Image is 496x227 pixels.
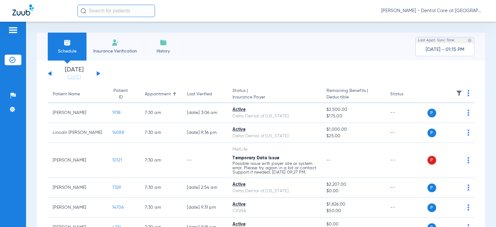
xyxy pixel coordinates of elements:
[91,48,139,54] span: Insurance Verification
[467,157,469,163] img: group-dot-blue.svg
[81,8,86,14] img: Search Icon
[160,39,167,46] img: History
[48,103,107,123] td: [PERSON_NAME]
[53,91,102,98] div: Patient Name
[112,88,135,101] div: Patient ID
[321,86,385,103] th: Remaining Benefits |
[467,110,469,116] img: group-dot-blue.svg
[140,103,182,123] td: 7:30 AM
[182,123,228,143] td: [DATE] 9:36 PM
[187,91,223,98] div: Last Verified
[55,74,93,80] a: [DATE]
[112,158,122,162] span: 10121
[140,123,182,143] td: 7:30 AM
[427,109,436,117] span: P
[55,67,93,80] li: [DATE]
[326,181,380,188] span: $2,207.00
[145,91,177,98] div: Appointment
[326,188,380,194] span: $0.00
[326,126,380,133] span: $1,000.00
[48,123,107,143] td: Lincoln [PERSON_NAME]
[140,178,182,198] td: 7:30 AM
[112,130,124,135] span: 14088
[232,156,279,160] span: Temporary Data Issue
[232,208,317,214] div: CIGNA
[112,205,124,210] span: 14706
[112,111,121,115] span: 1938
[381,8,484,14] span: [PERSON_NAME] - Dental Care at [GEOGRAPHIC_DATA]
[232,94,317,101] span: Insurance Payer
[326,133,380,139] span: $25.00
[232,188,317,194] div: Delta Dental of [US_STATE]
[140,143,182,178] td: 7:30 AM
[8,26,18,34] img: hamburger-icon
[145,91,171,98] div: Appointment
[456,90,462,96] img: filter.svg
[326,158,331,162] span: --
[232,161,317,175] p: Possible issue with payer site or system error. Please try again in a bit or contact Support if n...
[112,39,119,46] img: Manual Insurance Verification
[228,86,321,103] th: Status |
[427,184,436,192] span: P
[77,5,155,17] input: Search for patients
[232,146,317,153] div: MetLife
[326,201,380,208] span: $1,826.00
[467,204,469,211] img: group-dot-blue.svg
[187,91,212,98] div: Last Verified
[427,203,436,212] span: P
[182,103,228,123] td: [DATE] 3:06 AM
[467,184,469,191] img: group-dot-blue.svg
[232,201,317,208] div: Active
[326,113,380,120] span: $175.00
[385,178,427,198] td: --
[427,156,436,165] span: P
[326,94,380,101] span: Deductible
[232,113,317,120] div: Delta Dental of [US_STATE]
[112,88,129,101] div: Patient ID
[52,48,82,54] span: Schedule
[418,37,455,43] span: Last Appt. Sync Time:
[326,208,380,214] span: $50.00
[232,133,317,139] div: Delta Dental of [US_STATE]
[53,91,80,98] div: Patient Name
[427,129,436,137] span: P
[182,178,228,198] td: [DATE] 2:54 AM
[326,107,380,113] span: $2,500.00
[112,185,121,190] span: 7329
[467,129,469,136] img: group-dot-blue.svg
[385,103,427,123] td: --
[12,5,34,16] img: Zuub Logo
[232,107,317,113] div: Active
[182,143,228,178] td: --
[64,39,71,46] img: Schedule
[48,178,107,198] td: [PERSON_NAME]
[182,198,228,218] td: [DATE] 9:31 PM
[467,90,469,96] img: group-dot-blue.svg
[385,143,427,178] td: --
[148,48,178,54] span: History
[426,47,464,53] span: [DATE] - 01:15 PM
[232,181,317,188] div: Active
[232,126,317,133] div: Active
[385,86,427,103] th: Status
[48,143,107,178] td: [PERSON_NAME]
[385,198,427,218] td: --
[467,38,472,43] img: last sync help info
[385,123,427,143] td: --
[140,198,182,218] td: 7:30 AM
[48,198,107,218] td: [PERSON_NAME]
